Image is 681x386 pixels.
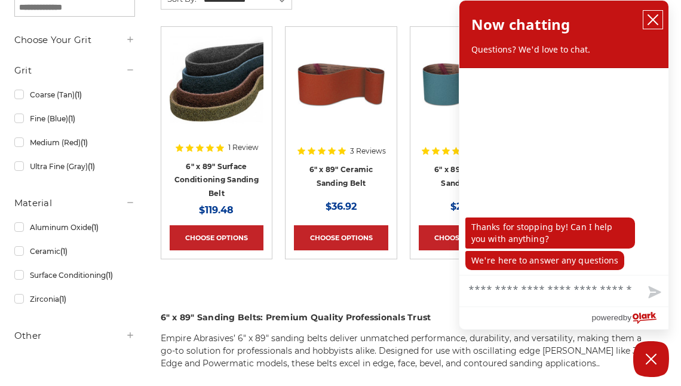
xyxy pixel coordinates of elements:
[471,13,570,36] h2: Now chatting
[170,35,264,160] a: 6"x89" Surface Conditioning Sanding Belts
[14,33,135,47] h5: Choose Your Grit
[14,84,135,105] a: Coarse (Tan)
[14,108,135,129] a: Fine (Blue)
[106,271,113,280] span: (1)
[591,310,622,325] span: powered
[68,114,75,123] span: (1)
[465,251,624,270] p: We're here to answer any questions
[14,196,135,210] h5: Material
[14,63,135,78] h5: Grit
[88,162,95,171] span: (1)
[623,310,631,325] span: by
[419,35,513,160] a: 6" x 89" Zirconia Sanding Belt
[161,333,645,369] span: Empire Abrasives’ 6" x 89" sanding belts deliver unmatched performance, durability, and versatili...
[639,279,668,307] button: Send message
[199,204,234,216] span: $119.48
[419,36,513,131] img: 6" x 89" Zirconia Sanding Belt
[591,307,668,329] a: Powered by Olark
[459,68,668,275] div: chat
[294,225,388,250] a: Choose Options
[294,36,388,131] img: 6" x 89" Ceramic Sanding Belt
[161,312,431,323] strong: 6" x 89" Sanding Belts: Premium Quality Professionals Trust
[450,201,481,212] span: $27.34
[91,223,99,232] span: (1)
[326,201,357,212] span: $36.92
[59,295,66,304] span: (1)
[81,138,88,147] span: (1)
[174,162,259,198] a: 6" x 89" Surface Conditioning Sanding Belt
[75,90,82,99] span: (1)
[14,329,135,343] h5: Other
[465,217,635,249] p: Thanks for stopping by! Can I help you with anything?
[633,341,669,377] button: Close Chatbox
[14,265,135,286] a: Surface Conditioning
[170,225,264,250] a: Choose Options
[309,165,373,188] a: 6" x 89" Ceramic Sanding Belt
[419,225,513,250] a: Choose Options
[294,35,388,160] a: 6" x 89" Ceramic Sanding Belt
[60,247,68,256] span: (1)
[14,132,135,153] a: Medium (Red)
[170,36,264,131] img: 6"x89" Surface Conditioning Sanding Belts
[643,11,662,29] button: close chatbox
[14,156,135,177] a: Ultra Fine (Gray)
[434,165,497,188] a: 6" x 89" Zirconia Sanding Belt
[14,289,135,310] a: Zirconia
[14,217,135,238] a: Aluminum Oxide
[471,44,657,56] p: Questions? We'd love to chat.
[14,241,135,262] a: Ceramic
